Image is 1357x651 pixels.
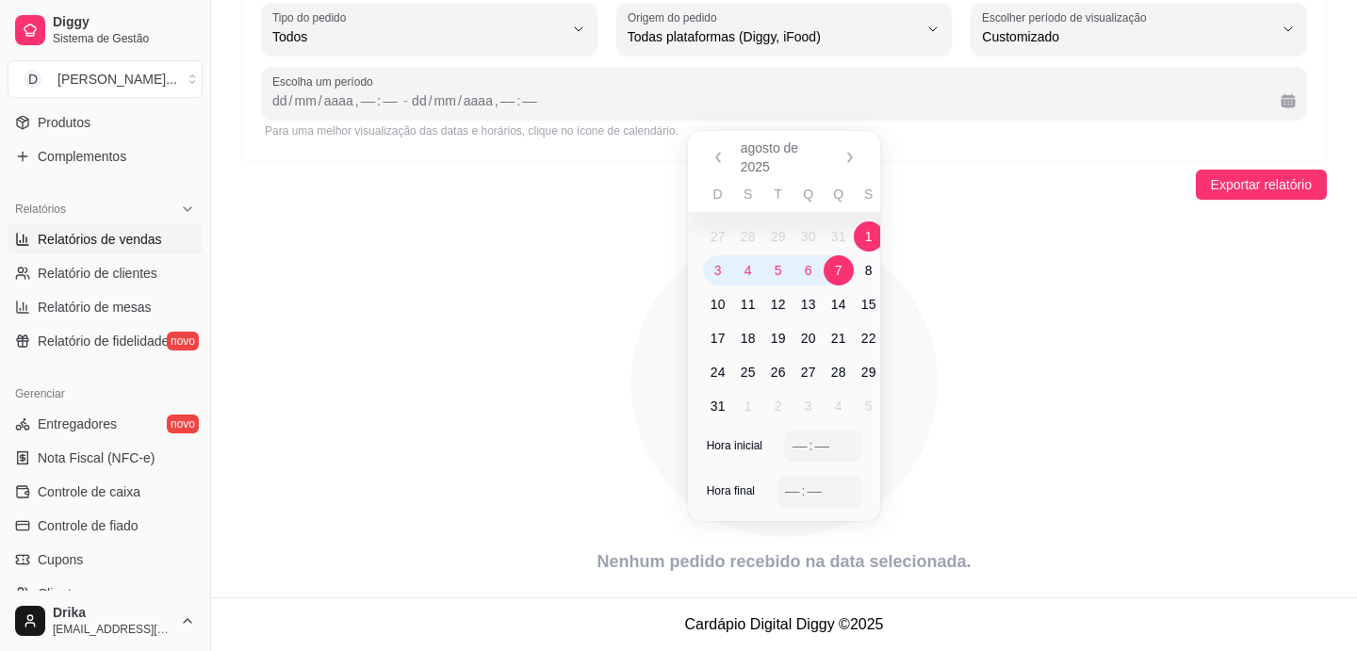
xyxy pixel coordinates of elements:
[793,289,824,319] span: quarta-feira, 13 de agosto de 2025
[741,138,828,176] span: agosto de 2025
[800,481,808,500] div: :
[292,91,318,110] div: mês, Data inicial,
[741,363,756,382] span: 25
[703,221,733,252] span: domingo, 27 de julho de 2025
[793,357,824,387] span: quarta-feira, 27 de agosto de 2025
[741,329,756,348] span: 18
[8,60,203,98] button: Select a team
[733,255,763,285] span: segunda-feira, 4 de agosto de 2025 selecionado
[744,397,752,415] span: 1
[53,31,195,46] span: Sistema de Gestão
[801,295,816,314] span: 13
[433,91,458,110] div: mês, Data final,
[835,397,842,415] span: 4
[211,597,1357,651] footer: Cardápio Digital Diggy © 2025
[359,91,378,110] div: hora, Data inicial,
[38,482,140,501] span: Controle de caixa
[771,363,786,382] span: 26
[241,548,1327,575] article: Nenhum pedido recebido na data selecionada.
[688,131,881,521] div: Calendário
[1273,86,1303,116] button: Calendário
[865,397,873,415] span: 5
[711,363,726,382] span: 24
[824,323,854,353] span: quinta-feira, 21 de agosto de 2025
[763,357,793,387] span: terça-feira, 26 de agosto de 2025
[462,91,495,110] div: ano, Data final,
[15,202,66,217] span: Relatórios
[854,255,884,285] span: sexta-feira, 8 de agosto de 2025
[774,185,782,203] span: T
[707,483,755,498] span: Hora final
[763,221,793,252] span: terça-feira, 29 de julho de 2025
[38,230,162,249] span: Relatórios de vendas
[854,357,884,387] span: sexta-feira, 29 de agosto de 2025
[272,27,564,46] span: Todos
[783,481,802,500] div: hora,
[741,295,756,314] span: 11
[688,131,881,521] div: agosto de 2025
[824,391,854,421] span: quinta-feira, 4 de setembro de 2025
[38,550,83,569] span: Cupons
[831,295,846,314] span: 14
[854,289,884,319] span: sexta-feira, 15 de agosto de 2025
[375,91,383,110] div: :
[322,91,355,110] div: ano, Data inicial,
[801,329,816,348] span: 20
[793,255,824,285] span: quarta-feira, 6 de agosto de 2025 selecionado
[38,147,126,166] span: Complementos
[733,221,763,252] span: segunda-feira, 28 de julho de 2025
[38,113,90,132] span: Produtos
[793,323,824,353] span: quarta-feira, 20 de agosto de 2025
[733,289,763,319] span: segunda-feira, 11 de agosto de 2025
[824,255,854,285] span: quinta-feira, 7 de agosto de 2025 selecionado
[703,255,733,285] span: domingo, 3 de agosto de 2025 selecionado
[272,74,1296,90] span: Escolha um período
[493,91,500,110] div: ,
[703,323,733,353] span: domingo, 17 de agosto de 2025
[861,363,876,382] span: 29
[38,332,169,350] span: Relatório de fidelidade
[831,227,846,246] span: 31
[982,9,1153,25] label: Escolher período de visualização
[864,185,873,203] span: S
[763,289,793,319] span: terça-feira, 12 de agosto de 2025
[835,142,865,172] button: Próximo
[824,357,854,387] span: quinta-feira, 28 de agosto de 2025
[763,391,793,421] span: terça-feira, 2 de setembro de 2025
[824,221,854,252] span: quinta-feira, 31 de julho de 2025
[793,391,824,421] span: quarta-feira, 3 de setembro de 2025
[427,91,434,110] div: /
[38,415,117,433] span: Entregadores
[711,397,726,415] span: 31
[381,91,400,110] div: minuto, Data inicial,
[628,9,723,25] label: Origem do pedido
[771,295,786,314] span: 12
[711,227,726,246] span: 27
[515,91,522,110] div: :
[53,605,172,622] span: Drika
[287,91,295,110] div: /
[38,516,139,535] span: Controle de fiado
[57,70,177,89] div: [PERSON_NAME] ...
[403,90,408,112] span: -
[688,184,929,423] table: agosto de 2025
[763,323,793,353] span: terça-feira, 19 de agosto de 2025
[824,289,854,319] span: Hoje, quinta-feira, 14 de agosto de 2025
[707,438,762,453] span: Hora inicial
[38,584,86,603] span: Clientes
[861,329,876,348] span: 22
[317,91,324,110] div: /
[410,91,429,110] div: dia, Data final,
[38,298,152,317] span: Relatório de mesas
[628,27,919,46] span: Todas plataformas (Diggy, iFood)
[741,227,756,246] span: 28
[703,357,733,387] span: domingo, 24 de agosto de 2025
[771,329,786,348] span: 19
[835,261,842,280] span: 7
[353,91,361,110] div: ,
[775,397,782,415] span: 2
[805,397,812,415] span: 3
[854,221,884,252] span: sexta-feira, 1 de agosto de 2025 selecionado
[744,261,752,280] span: 4
[520,91,539,110] div: minuto, Data final,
